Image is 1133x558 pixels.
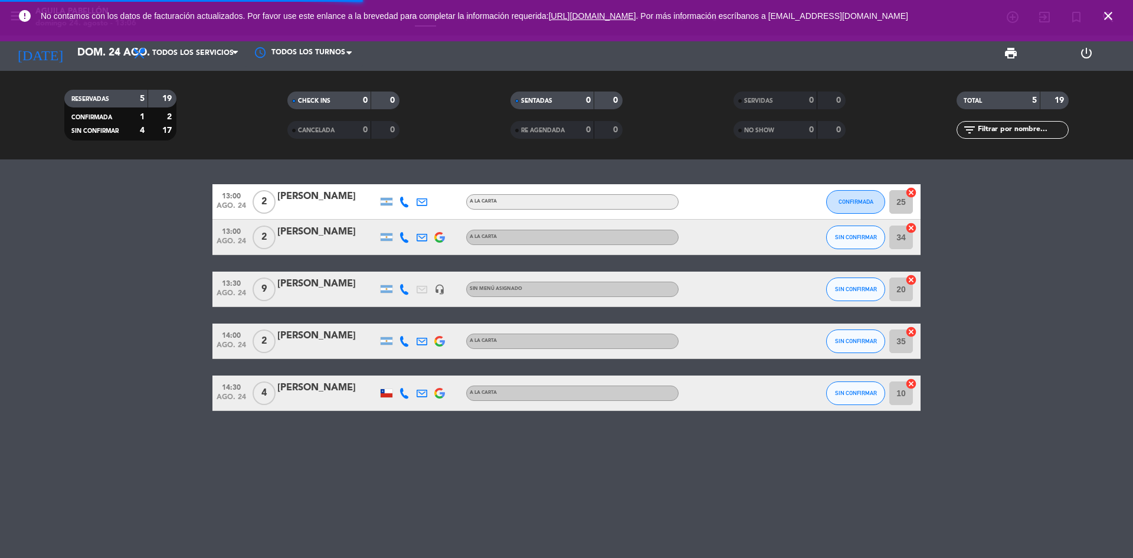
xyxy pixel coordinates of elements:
span: A LA CARTA [470,390,497,395]
span: RESERVADAS [71,96,109,102]
i: cancel [905,187,917,198]
i: cancel [905,222,917,234]
div: [PERSON_NAME] [277,328,378,344]
strong: 0 [809,126,814,134]
span: ago. 24 [217,393,246,407]
span: CANCELADA [298,128,335,133]
div: [PERSON_NAME] [277,189,378,204]
input: Filtrar por nombre... [977,123,1068,136]
strong: 19 [1055,96,1066,105]
button: SIN CONFIRMAR [826,226,885,249]
span: 14:30 [217,380,246,393]
i: cancel [905,274,917,286]
span: print [1004,46,1018,60]
i: headset_mic [434,284,445,295]
span: A LA CARTA [470,338,497,343]
strong: 0 [586,96,591,105]
span: CONFIRMADA [71,115,112,120]
button: SIN CONFIRMAR [826,329,885,353]
span: SIN CONFIRMAR [835,234,877,240]
span: A LA CARTA [470,199,497,204]
span: Sin menú asignado [470,286,522,291]
strong: 19 [162,94,174,103]
a: [URL][DOMAIN_NAME] [549,11,636,21]
i: close [1101,9,1115,23]
span: 14:00 [217,328,246,341]
strong: 1 [140,113,145,121]
div: LOG OUT [1049,35,1124,71]
span: 4 [253,381,276,405]
span: CONFIRMADA [839,198,873,205]
button: SIN CONFIRMAR [826,381,885,405]
i: power_settings_new [1079,46,1093,60]
span: SIN CONFIRMAR [71,128,119,134]
strong: 0 [836,96,843,105]
img: google-logo.png [434,388,445,399]
i: cancel [905,378,917,390]
span: RE AGENDADA [521,128,565,133]
strong: 5 [140,94,145,103]
a: . Por más información escríbanos a [EMAIL_ADDRESS][DOMAIN_NAME] [636,11,908,21]
span: ago. 24 [217,202,246,216]
span: NO SHOW [744,128,774,133]
i: arrow_drop_down [110,46,124,60]
button: CONFIRMADA [826,190,885,214]
strong: 5 [1032,96,1037,105]
button: SIN CONFIRMAR [826,278,885,301]
strong: 0 [363,96,368,105]
div: [PERSON_NAME] [277,224,378,240]
i: [DATE] [9,40,71,66]
span: SIN CONFIRMAR [835,390,877,396]
strong: 0 [390,126,397,134]
i: cancel [905,326,917,338]
span: ago. 24 [217,341,246,355]
i: error [18,9,32,23]
strong: 0 [836,126,843,134]
strong: 17 [162,126,174,135]
span: Todos los servicios [152,49,234,57]
span: No contamos con los datos de facturación actualizados. Por favor use este enlance a la brevedad p... [41,11,908,21]
div: [PERSON_NAME] [277,380,378,396]
span: 13:00 [217,224,246,237]
span: TOTAL [964,98,982,104]
strong: 0 [809,96,814,105]
span: SERVIDAS [744,98,773,104]
span: 13:30 [217,276,246,289]
strong: 0 [586,126,591,134]
strong: 0 [613,96,620,105]
span: SENTADAS [521,98,552,104]
strong: 2 [167,113,174,121]
strong: 0 [613,126,620,134]
strong: 0 [363,126,368,134]
span: 2 [253,226,276,249]
span: 9 [253,278,276,301]
i: filter_list [962,123,977,137]
span: A LA CARTA [470,234,497,239]
strong: 4 [140,126,145,135]
span: 13:00 [217,188,246,202]
span: 2 [253,329,276,353]
span: SIN CONFIRMAR [835,286,877,292]
strong: 0 [390,96,397,105]
span: ago. 24 [217,237,246,251]
span: SIN CONFIRMAR [835,338,877,344]
span: CHECK INS [298,98,330,104]
img: google-logo.png [434,336,445,347]
div: [PERSON_NAME] [277,276,378,292]
span: 2 [253,190,276,214]
span: ago. 24 [217,289,246,303]
img: google-logo.png [434,232,445,243]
